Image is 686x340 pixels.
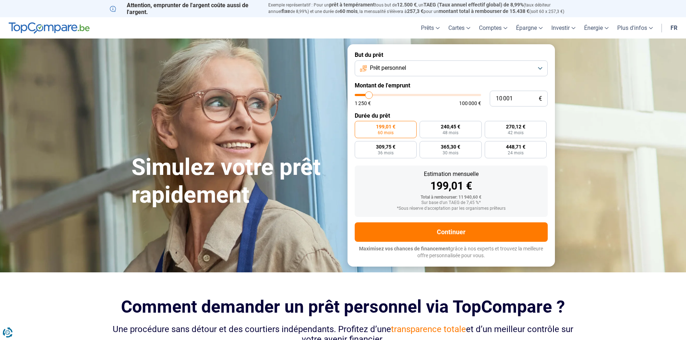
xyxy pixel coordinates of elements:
span: 270,12 € [506,124,525,129]
a: Comptes [475,17,512,38]
a: Épargne [512,17,547,38]
span: 36 mois [378,151,394,155]
span: prêt à tempérament [329,2,375,8]
span: 24 mois [508,151,524,155]
label: But du prêt [355,51,548,58]
span: 448,71 € [506,144,525,149]
h2: Comment demander un prêt personnel via TopCompare ? [110,297,577,317]
span: 30 mois [443,151,458,155]
div: 199,01 € [360,181,542,191]
span: 199,01 € [376,124,395,129]
label: Durée du prêt [355,112,548,119]
span: 1 250 € [355,101,371,106]
img: TopCompare [9,22,90,34]
a: Plus d'infos [613,17,657,38]
span: 100 000 € [459,101,481,106]
span: Maximisez vos chances de financement [359,246,450,251]
span: fixe [282,8,290,14]
span: 48 mois [443,131,458,135]
span: montant total à rembourser de 15.438 € [439,8,529,14]
span: 240,45 € [441,124,460,129]
a: Investir [547,17,580,38]
p: Exemple représentatif : Pour un tous but de , un (taux débiteur annuel de 8,99%) et une durée de ... [268,2,577,15]
label: Montant de l'emprunt [355,82,548,89]
div: Estimation mensuelle [360,171,542,177]
span: Prêt personnel [370,64,406,72]
div: *Sous réserve d'acceptation par les organismes prêteurs [360,206,542,211]
a: Cartes [444,17,475,38]
span: 60 mois [378,131,394,135]
span: 12.500 € [397,2,417,8]
span: 60 mois [340,8,358,14]
div: Sur base d'un TAEG de 7,45 %* [360,200,542,205]
span: € [539,96,542,102]
span: 365,30 € [441,144,460,149]
span: 42 mois [508,131,524,135]
p: Attention, emprunter de l'argent coûte aussi de l'argent. [110,2,260,15]
span: transparence totale [391,324,466,334]
span: 309,75 € [376,144,395,149]
a: fr [666,17,682,38]
span: 257,3 € [407,8,423,14]
span: TAEG (Taux annuel effectif global) de 8,99% [423,2,524,8]
div: Total à rembourser: 11 940,60 € [360,195,542,200]
p: grâce à nos experts et trouvez la meilleure offre personnalisée pour vous. [355,245,548,259]
a: Prêts [417,17,444,38]
a: Énergie [580,17,613,38]
button: Prêt personnel [355,60,548,76]
h1: Simulez votre prêt rapidement [131,154,339,209]
button: Continuer [355,222,548,242]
